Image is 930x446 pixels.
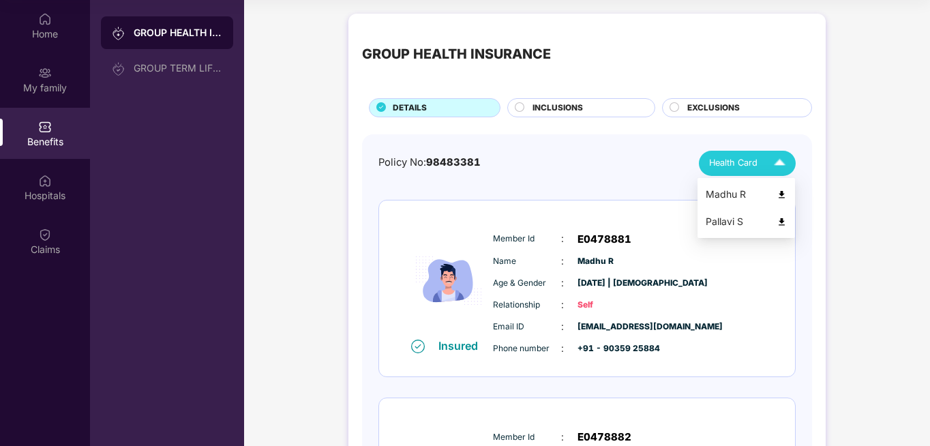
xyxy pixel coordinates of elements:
[561,276,564,291] span: :
[577,429,631,445] span: E0478882
[577,321,646,333] span: [EMAIL_ADDRESS][DOMAIN_NAME]
[493,431,561,444] span: Member Id
[577,255,646,268] span: Madhu R
[561,319,564,334] span: :
[38,12,52,26] img: svg+xml;base64,PHN2ZyBpZD0iSG9tZSIgeG1sbnM9Imh0dHA6Ly93d3cudzMub3JnLzIwMDAvc3ZnIiB3aWR0aD0iMjAiIG...
[577,277,646,290] span: [DATE] | [DEMOGRAPHIC_DATA]
[561,297,564,312] span: :
[577,231,631,248] span: E0478881
[378,155,481,170] div: Policy No:
[699,151,796,176] button: Health Card
[777,217,787,227] img: svg+xml;base64,PHN2ZyB4bWxucz0iaHR0cDovL3d3dy53My5vcmcvMjAwMC9zdmciIHdpZHRoPSI0OCIgaGVpZ2h0PSI0OC...
[777,190,787,200] img: svg+xml;base64,PHN2ZyB4bWxucz0iaHR0cDovL3d3dy53My5vcmcvMjAwMC9zdmciIHdpZHRoPSI0OCIgaGVpZ2h0PSI0OC...
[38,66,52,80] img: svg+xml;base64,PHN2ZyB3aWR0aD0iMjAiIGhlaWdodD0iMjAiIHZpZXdCb3g9IjAgMCAyMCAyMCIgZmlsbD0ibm9uZSIgeG...
[687,102,740,115] span: EXCLUSIONS
[577,299,646,312] span: Self
[493,255,561,268] span: Name
[561,430,564,445] span: :
[577,342,646,355] span: +91 - 90359 25884
[38,120,52,134] img: svg+xml;base64,PHN2ZyBpZD0iQmVuZWZpdHMiIHhtbG5zPSJodHRwOi8vd3d3LnczLm9yZy8yMDAwL3N2ZyIgd2lkdGg9Ij...
[493,342,561,355] span: Phone number
[768,151,792,175] img: Icuh8uwCUCF+XjCZyLQsAKiDCM9HiE6CMYmKQaPGkZKaA32CAAACiQcFBJY0IsAAAAASUVORK5CYII=
[493,299,561,312] span: Relationship
[493,277,561,290] span: Age & Gender
[112,27,125,40] img: svg+xml;base64,PHN2ZyB3aWR0aD0iMjAiIGhlaWdodD0iMjAiIHZpZXdCb3g9IjAgMCAyMCAyMCIgZmlsbD0ibm9uZSIgeG...
[706,214,787,229] div: Pallavi S
[561,254,564,269] span: :
[561,341,564,356] span: :
[561,231,564,246] span: :
[393,102,427,115] span: DETAILS
[362,44,551,65] div: GROUP HEALTH INSURANCE
[411,340,425,353] img: svg+xml;base64,PHN2ZyB4bWxucz0iaHR0cDovL3d3dy53My5vcmcvMjAwMC9zdmciIHdpZHRoPSIxNiIgaGVpZ2h0PSIxNi...
[38,228,52,241] img: svg+xml;base64,PHN2ZyBpZD0iQ2xhaW0iIHhtbG5zPSJodHRwOi8vd3d3LnczLm9yZy8yMDAwL3N2ZyIgd2lkdGg9IjIwIi...
[408,223,490,338] img: icon
[112,62,125,76] img: svg+xml;base64,PHN2ZyB3aWR0aD0iMjAiIGhlaWdodD0iMjAiIHZpZXdCb3g9IjAgMCAyMCAyMCIgZmlsbD0ibm9uZSIgeG...
[493,321,561,333] span: Email ID
[134,26,222,40] div: GROUP HEALTH INSURANCE
[706,187,787,202] div: Madhu R
[438,339,486,353] div: Insured
[532,102,583,115] span: INCLUSIONS
[426,156,481,168] span: 98483381
[38,174,52,188] img: svg+xml;base64,PHN2ZyBpZD0iSG9zcGl0YWxzIiB4bWxucz0iaHR0cDovL3d3dy53My5vcmcvMjAwMC9zdmciIHdpZHRoPS...
[709,156,757,170] span: Health Card
[134,63,222,74] div: GROUP TERM LIFE INSURANCE
[493,233,561,246] span: Member Id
